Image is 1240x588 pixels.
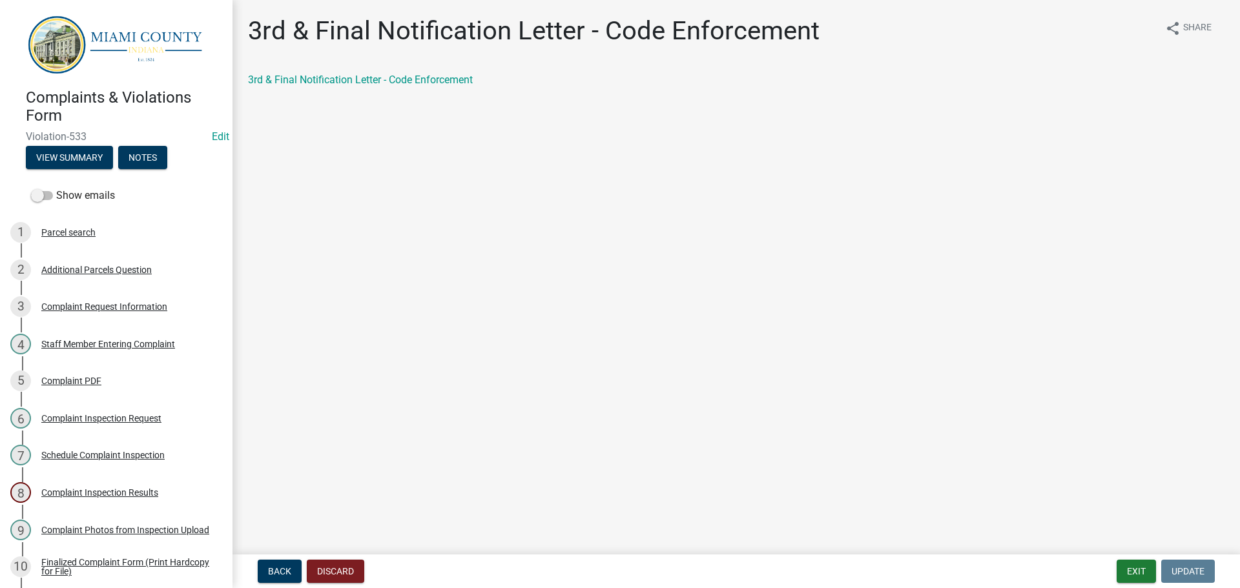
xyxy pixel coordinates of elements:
[41,525,209,534] div: Complaint Photos from Inspection Upload
[41,558,212,576] div: Finalized Complaint Form (Print Hardcopy for File)
[248,74,473,86] a: 3rd & Final Notification Letter - Code Enforcement
[1183,21,1212,36] span: Share
[258,560,302,583] button: Back
[26,146,113,169] button: View Summary
[1155,15,1222,41] button: shareShare
[212,130,229,143] wm-modal-confirm: Edit Application Number
[118,146,167,169] button: Notes
[10,296,31,317] div: 3
[41,265,152,274] div: Additional Parcels Question
[248,15,820,46] h1: 3rd & Final Notification Letter - Code Enforcement
[10,334,31,354] div: 4
[10,520,31,540] div: 9
[268,566,291,576] span: Back
[10,556,31,577] div: 10
[41,228,96,237] div: Parcel search
[1172,566,1204,576] span: Update
[10,370,31,391] div: 5
[26,153,113,163] wm-modal-confirm: Summary
[1117,560,1156,583] button: Exit
[26,130,207,143] span: Violation-533
[10,259,31,280] div: 2
[41,376,101,385] div: Complaint PDF
[212,130,229,143] a: Edit
[41,414,161,423] div: Complaint Inspection Request
[41,451,165,460] div: Schedule Complaint Inspection
[26,88,222,126] h4: Complaints & Violations Form
[1165,21,1181,36] i: share
[118,153,167,163] wm-modal-confirm: Notes
[26,14,212,75] img: Miami County, Indiana
[10,222,31,243] div: 1
[10,482,31,503] div: 8
[41,340,175,349] div: Staff Member Entering Complaint
[41,488,158,497] div: Complaint Inspection Results
[10,408,31,429] div: 6
[10,445,31,465] div: 7
[307,560,364,583] button: Discard
[31,188,115,203] label: Show emails
[1161,560,1215,583] button: Update
[41,302,167,311] div: Complaint Request Information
